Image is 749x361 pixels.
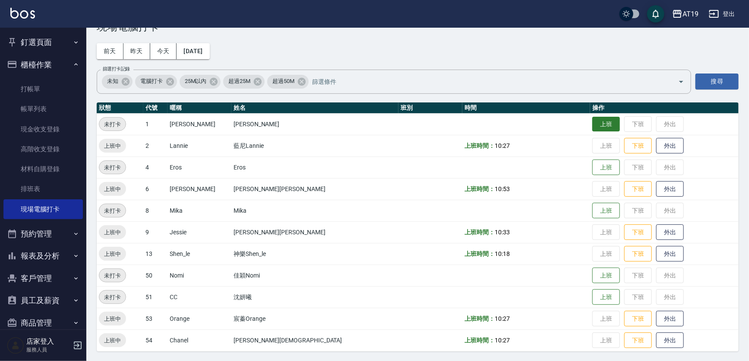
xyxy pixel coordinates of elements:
td: [PERSON_NAME] [231,113,398,135]
td: 佳穎Nomi [231,265,398,286]
td: Orange [167,308,231,329]
span: 超過50M [267,77,300,86]
td: 沈妍曦 [231,286,398,308]
button: 昨天 [123,43,150,59]
a: 高階收支登錄 [3,139,83,159]
button: 下班 [624,138,652,154]
a: 現場電腦打卡 [3,199,83,219]
a: 現金收支登錄 [3,119,83,139]
button: 搜尋 [695,73,739,89]
input: 篩選條件 [310,74,663,89]
button: 外出 [656,138,684,154]
td: 1 [143,113,167,135]
td: Nomi [167,265,231,286]
th: 班別 [398,102,462,114]
span: 未打卡 [99,163,126,172]
th: 代號 [143,102,167,114]
button: 上班 [592,268,620,284]
td: [PERSON_NAME][PERSON_NAME] [231,178,398,200]
span: 上班中 [99,336,126,345]
span: 未打卡 [99,120,126,129]
th: 操作 [590,102,739,114]
div: 25M以內 [180,75,221,89]
a: 材料自購登錄 [3,159,83,179]
span: 10:27 [495,315,510,322]
td: 4 [143,157,167,178]
button: 上班 [592,203,620,219]
td: Eros [231,157,398,178]
button: Open [674,75,688,89]
td: [PERSON_NAME][DEMOGRAPHIC_DATA] [231,329,398,351]
span: 上班中 [99,314,126,323]
button: 外出 [656,332,684,348]
div: 超過25M [223,75,265,89]
td: CC [167,286,231,308]
button: 外出 [656,181,684,197]
td: Mika [167,200,231,221]
span: 上班中 [99,249,126,259]
td: Jessie [167,221,231,243]
td: 53 [143,308,167,329]
td: Mika [231,200,398,221]
span: 10:27 [495,142,510,149]
td: 藍尼Lannie [231,135,398,157]
button: 今天 [150,43,177,59]
a: 排班表 [3,179,83,199]
div: AT19 [683,9,698,19]
button: 下班 [624,332,652,348]
span: 10:53 [495,185,510,192]
button: 客戶管理 [3,267,83,290]
button: 登出 [705,6,739,22]
span: 上班中 [99,228,126,237]
span: 電腦打卡 [135,77,168,86]
label: 篩選打卡記錄 [103,66,130,72]
td: [PERSON_NAME] [167,113,231,135]
b: 上班時間： [465,250,495,257]
span: 未打卡 [99,206,126,215]
td: Shen_le [167,243,231,265]
span: 超過25M [223,77,256,86]
td: 6 [143,178,167,200]
td: Chanel [167,329,231,351]
button: 上班 [592,160,620,176]
p: 服務人員 [26,346,70,354]
th: 姓名 [231,102,398,114]
div: 未知 [102,75,133,89]
button: 外出 [656,246,684,262]
b: 上班時間： [465,337,495,344]
span: 25M以內 [180,77,212,86]
span: 10:18 [495,250,510,257]
span: 未打卡 [99,293,126,302]
th: 暱稱 [167,102,231,114]
button: 上班 [592,117,620,132]
td: 13 [143,243,167,265]
a: 帳單列表 [3,99,83,119]
img: Logo [10,8,35,19]
button: 報表及分析 [3,245,83,267]
td: 51 [143,286,167,308]
button: 員工及薪資 [3,289,83,312]
span: 上班中 [99,185,126,194]
th: 狀態 [97,102,143,114]
button: [DATE] [177,43,209,59]
span: 10:27 [495,337,510,344]
td: 宸蓁Orange [231,308,398,329]
td: [PERSON_NAME] [167,178,231,200]
b: 上班時間： [465,142,495,149]
button: 外出 [656,224,684,240]
button: 商品管理 [3,312,83,334]
button: 下班 [624,246,652,262]
b: 上班時間： [465,315,495,322]
td: Lannie [167,135,231,157]
a: 打帳單 [3,79,83,99]
span: 未知 [102,77,123,86]
button: save [647,5,664,22]
button: 下班 [624,181,652,197]
th: 時間 [462,102,590,114]
button: 前天 [97,43,123,59]
b: 上班時間： [465,229,495,236]
button: 櫃檯作業 [3,54,83,76]
button: 上班 [592,289,620,305]
h5: 店家登入 [26,337,70,346]
div: 超過50M [267,75,309,89]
